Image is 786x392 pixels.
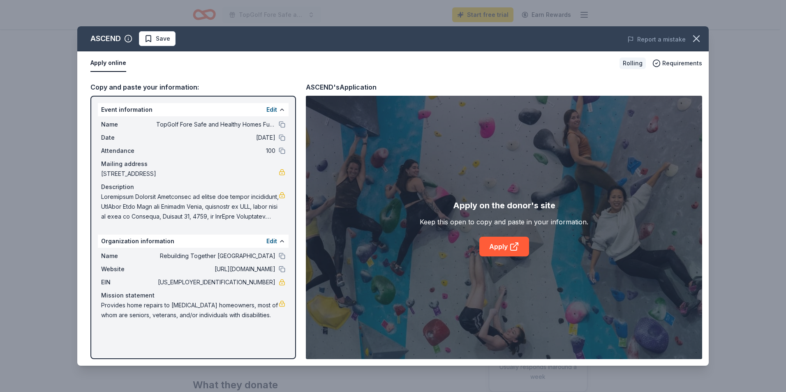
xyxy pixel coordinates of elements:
[620,58,646,69] div: Rolling
[662,58,702,68] span: Requirements
[101,300,279,320] span: Provides home repairs to [MEDICAL_DATA] homeowners, most of whom are seniors, veterans, and/or in...
[306,82,377,92] div: ASCEND's Application
[101,192,279,221] span: Loremipsum Dolorsit Ametconsec ad elitse doe tempor incididunt, UtlAbor Etdo Magn ali Enimadm Ven...
[156,146,275,156] span: 100
[266,236,277,246] button: Edit
[156,251,275,261] span: Rebuilding Together [GEOGRAPHIC_DATA]
[420,217,588,227] div: Keep this open to copy and paste in your information.
[479,237,529,256] a: Apply
[627,35,686,44] button: Report a mistake
[98,235,289,248] div: Organization information
[101,159,285,169] div: Mailing address
[139,31,176,46] button: Save
[101,133,156,143] span: Date
[90,32,121,45] div: ASCEND
[156,120,275,129] span: TopGolf Fore Safe and Healthy Homes Fundraiser
[101,251,156,261] span: Name
[90,55,126,72] button: Apply online
[101,277,156,287] span: EIN
[101,291,285,300] div: Mission statement
[98,103,289,116] div: Event information
[652,58,702,68] button: Requirements
[266,105,277,115] button: Edit
[101,120,156,129] span: Name
[156,277,275,287] span: [US_EMPLOYER_IDENTIFICATION_NUMBER]
[101,169,279,179] span: [STREET_ADDRESS]
[156,133,275,143] span: [DATE]
[101,146,156,156] span: Attendance
[453,199,555,212] div: Apply on the donor's site
[156,34,170,44] span: Save
[101,264,156,274] span: Website
[101,182,285,192] div: Description
[156,264,275,274] span: [URL][DOMAIN_NAME]
[90,82,296,92] div: Copy and paste your information:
